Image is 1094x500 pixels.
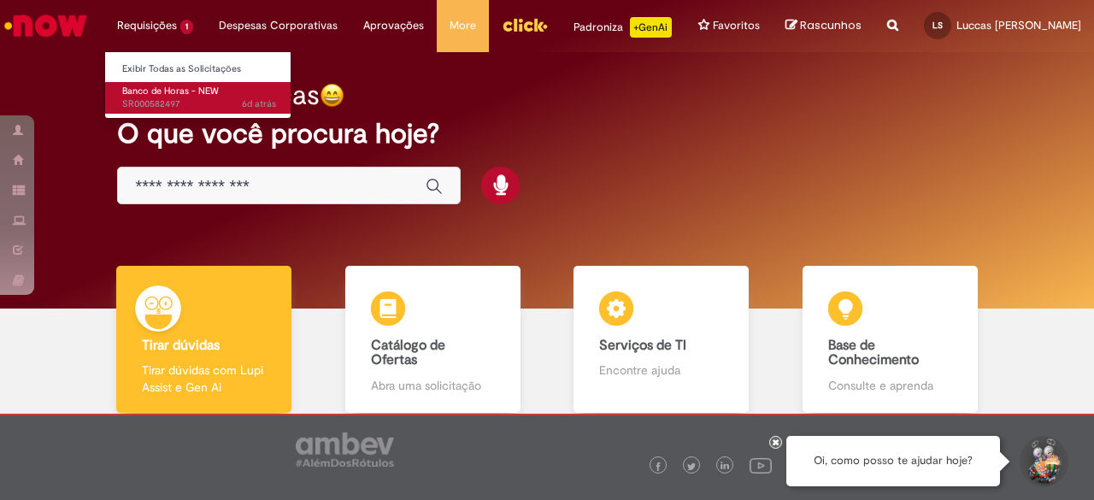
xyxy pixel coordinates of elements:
div: Padroniza [573,17,672,38]
ul: Requisições [104,51,291,119]
b: Serviços de TI [599,337,686,354]
img: logo_footer_ambev_rotulo_gray.png [296,432,394,467]
span: SR000582497 [122,97,276,111]
a: Aberto SR000582497 : Banco de Horas - NEW [105,82,293,114]
a: Rascunhos [785,18,862,34]
span: Rascunhos [800,17,862,33]
span: Luccas [PERSON_NAME] [956,18,1081,32]
b: Tirar dúvidas [142,337,220,354]
img: logo_footer_facebook.png [654,462,662,471]
span: More [450,17,476,34]
img: ServiceNow [2,9,90,43]
button: Iniciar Conversa de Suporte [1017,436,1068,487]
p: Abra uma solicitação [371,377,495,394]
time: 23/09/2025 13:57:42 [242,97,276,110]
a: Base de Conhecimento Consulte e aprenda [776,266,1005,414]
span: Aprovações [363,17,424,34]
p: +GenAi [630,17,672,38]
h2: O que você procura hoje? [117,119,976,149]
img: logo_footer_linkedin.png [721,462,729,472]
img: logo_footer_twitter.png [687,462,696,471]
span: 1 [180,20,193,34]
span: Despesas Corporativas [219,17,338,34]
p: Consulte e aprenda [828,377,952,394]
a: Catálogo de Ofertas Abra uma solicitação [319,266,548,414]
a: Tirar dúvidas Tirar dúvidas com Lupi Assist e Gen Ai [90,266,319,414]
span: Banco de Horas - NEW [122,85,219,97]
img: happy-face.png [320,83,344,108]
img: click_logo_yellow_360x200.png [502,12,548,38]
span: Requisições [117,17,177,34]
b: Catálogo de Ofertas [371,337,445,369]
b: Base de Conhecimento [828,337,919,369]
a: Exibir Todas as Solicitações [105,60,293,79]
p: Tirar dúvidas com Lupi Assist e Gen Ai [142,362,266,396]
span: LS [932,20,943,31]
p: Encontre ajuda [599,362,723,379]
span: Favoritos [713,17,760,34]
img: logo_footer_youtube.png [750,454,772,476]
span: 6d atrás [242,97,276,110]
div: Oi, como posso te ajudar hoje? [786,436,1000,486]
a: Serviços de TI Encontre ajuda [547,266,776,414]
